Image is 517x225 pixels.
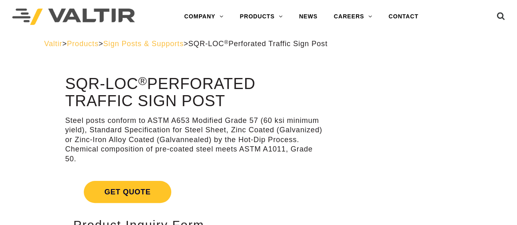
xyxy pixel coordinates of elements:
[12,9,135,25] img: Valtir
[188,40,328,48] span: SQR-LOC Perforated Traffic Sign Post
[103,40,184,48] a: Sign Posts & Supports
[65,171,322,213] a: Get Quote
[65,76,322,110] h1: SQR-LOC Perforated Traffic Sign Post
[44,39,473,49] div: > > >
[224,39,228,45] sup: ®
[176,9,232,25] a: COMPANY
[291,9,325,25] a: NEWS
[138,74,147,87] sup: ®
[232,9,291,25] a: PRODUCTS
[67,40,98,48] a: Products
[84,181,171,203] span: Get Quote
[65,116,322,164] p: Steel posts conform to ASTM A653 Modified Grade 57 (60 ksi minimum yield), Standard Specification...
[326,9,380,25] a: CAREERS
[380,9,427,25] a: CONTACT
[44,40,62,48] a: Valtir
